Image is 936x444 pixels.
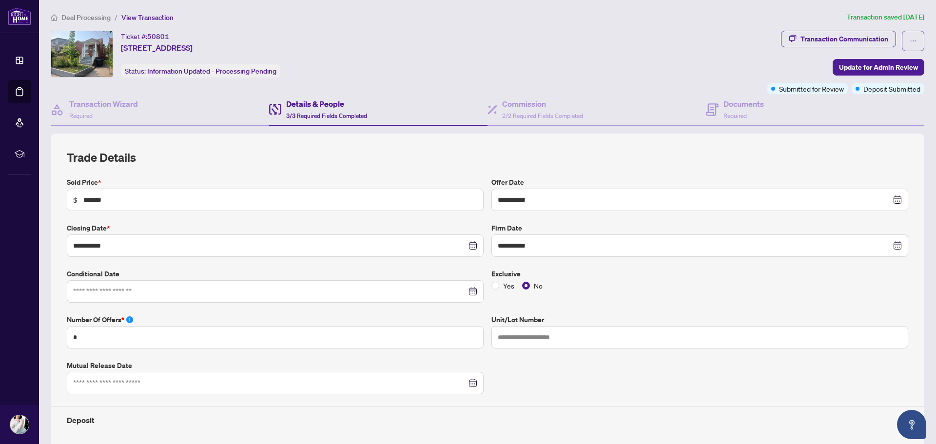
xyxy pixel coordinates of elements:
label: Conditional Date [67,269,484,279]
article: Transaction saved [DATE] [847,12,924,23]
img: IMG-E12332220_1.jpg [51,31,113,77]
h4: Transaction Wizard [69,98,138,110]
span: Required [69,112,93,119]
span: Submitted for Review [779,83,844,94]
h2: Trade Details [67,150,908,165]
label: Firm Date [491,223,908,233]
span: Yes [499,280,518,291]
span: Information Updated - Processing Pending [147,67,276,76]
div: Status: [121,64,280,77]
h4: Deposit [67,414,908,426]
button: Open asap [897,410,926,439]
span: 2/2 Required Fields Completed [502,112,583,119]
span: ellipsis [910,38,916,44]
label: Mutual Release Date [67,360,484,371]
label: Closing Date [67,223,484,233]
span: View Transaction [121,13,174,22]
button: Update for Admin Review [833,59,924,76]
img: Profile Icon [10,415,29,434]
label: Sold Price [67,177,484,188]
span: Deposit Submitted [863,83,920,94]
span: Update for Admin Review [839,59,918,75]
div: Ticket #: [121,31,169,42]
h4: Details & People [286,98,367,110]
label: Offer Date [491,177,908,188]
button: Transaction Communication [781,31,896,47]
h4: Commission [502,98,583,110]
span: 3/3 Required Fields Completed [286,112,367,119]
div: Transaction Communication [800,31,888,47]
span: info-circle [126,316,133,323]
span: home [51,14,58,21]
span: [STREET_ADDRESS] [121,42,193,54]
span: $ [73,194,78,205]
span: 50801 [147,32,169,41]
span: Required [723,112,747,119]
img: logo [8,7,31,25]
h4: Documents [723,98,764,110]
label: Unit/Lot Number [491,314,908,325]
label: Number of offers [67,314,484,325]
span: Deal Processing [61,13,111,22]
li: / [115,12,117,23]
label: Exclusive [491,269,908,279]
span: No [530,280,546,291]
